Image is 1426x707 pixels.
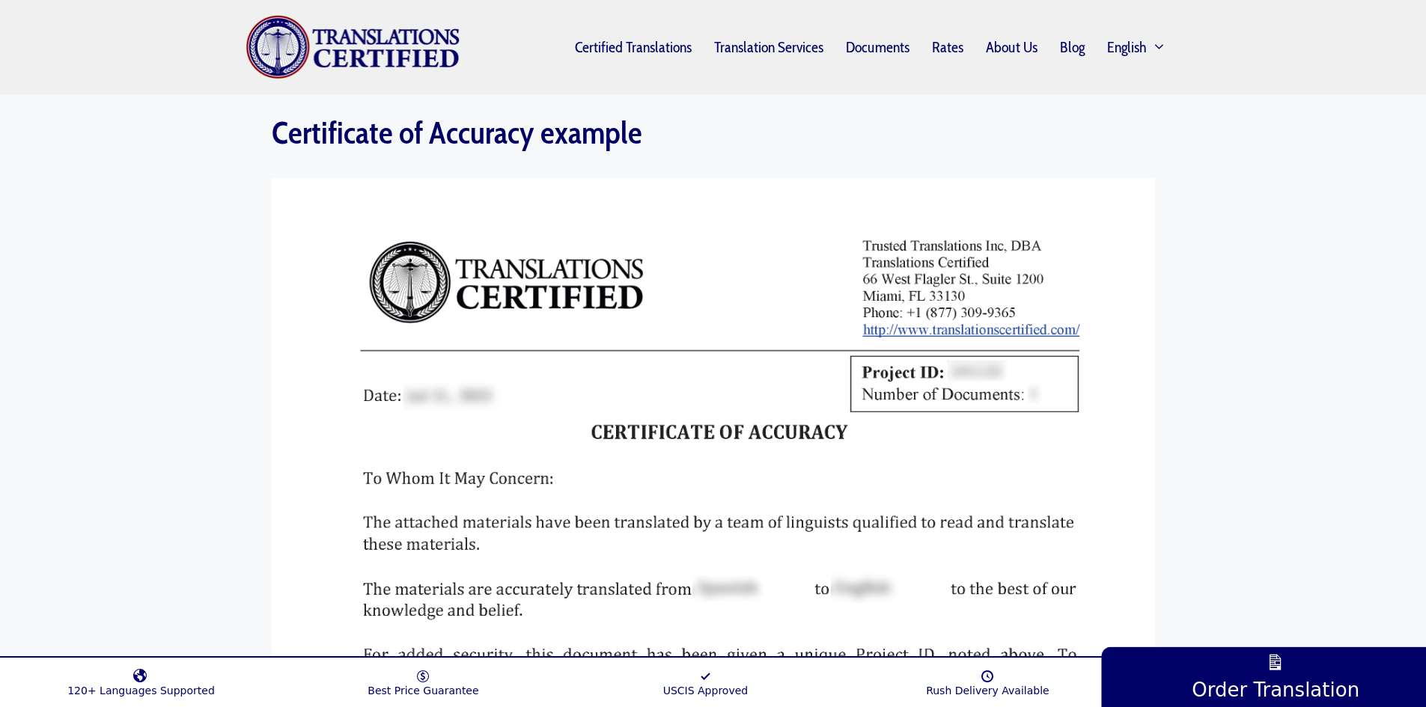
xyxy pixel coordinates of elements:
span: 120+ Languages Supported [67,685,215,697]
a: Rush Delivery Available [847,661,1129,697]
h1: Certificate of Accuracy example [272,117,1155,148]
a: About Us [975,30,1049,64]
span: Best Price Guarantee [368,685,478,697]
a: Documents [835,30,921,64]
a: Rates [921,30,975,64]
span: Rush Delivery Available [926,685,1049,697]
img: Translations Certified [246,15,461,79]
a: English [1096,28,1181,66]
a: Blog [1049,30,1096,64]
span: English [1107,41,1147,53]
span: Order Translation [1192,678,1359,701]
nav: Primary [460,28,1181,66]
a: Certified Translations [564,30,703,64]
span: USCIS Approved [663,685,749,697]
a: Translation Services [703,30,835,64]
a: USCIS Approved [564,661,847,697]
a: Best Price Guarantee [282,661,564,697]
